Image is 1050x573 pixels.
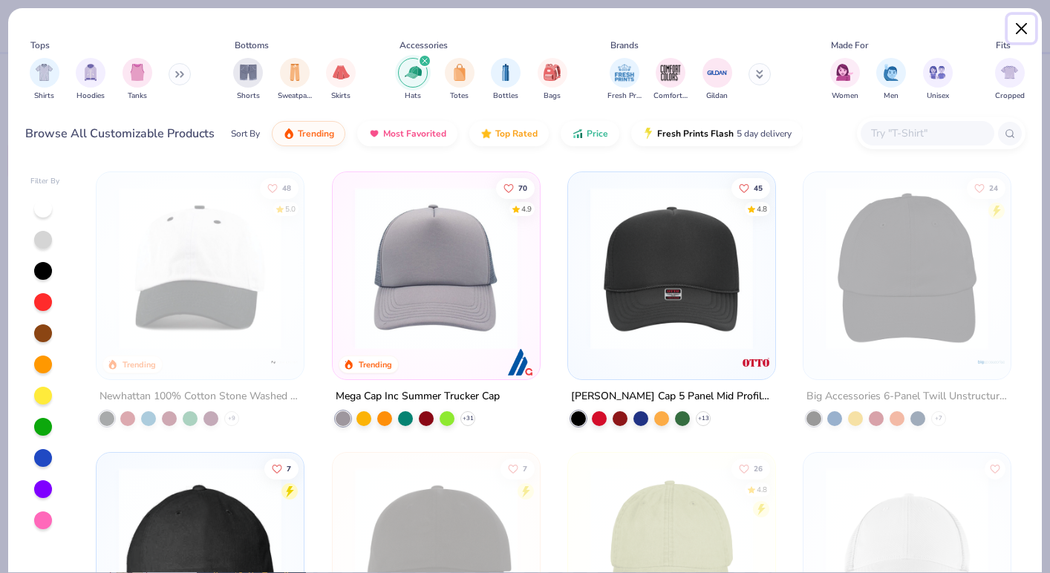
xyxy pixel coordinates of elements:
button: Like [731,459,770,479]
button: filter button [653,58,688,102]
span: + 7 [935,414,942,423]
div: filter for Shorts [233,58,263,102]
span: Fresh Prints Flash [657,128,734,140]
button: filter button [76,58,105,102]
img: Unisex Image [929,64,946,81]
button: filter button [876,58,906,102]
div: filter for Totes [445,58,475,102]
button: Like [731,177,770,198]
div: 4.8 [757,203,767,215]
span: Men [884,91,899,102]
span: Cropped [995,91,1025,102]
span: 7 [287,465,291,473]
img: Totes Image [451,64,468,81]
div: Browse All Customizable Products [25,125,215,143]
img: Otto Cap logo [741,347,771,377]
button: filter button [398,58,428,102]
div: Bottoms [235,39,269,52]
img: 9e140c90-e119-4704-82d8-5c3fb2806cdf [348,187,525,350]
span: 7 [522,465,526,473]
span: Unisex [927,91,949,102]
div: filter for Shirts [30,58,59,102]
span: Shirts [34,91,54,102]
div: filter for Cropped [995,58,1025,102]
img: Mega Cap Inc logo [506,347,535,377]
div: filter for Skirts [326,58,356,102]
div: Tops [30,39,50,52]
img: 31d1171b-c302-40d8-a1fe-679e4cf1ca7b [583,187,760,350]
button: filter button [995,58,1025,102]
span: Fresh Prints [607,91,642,102]
span: Hoodies [76,91,105,102]
button: filter button [607,58,642,102]
img: Shirts Image [36,64,53,81]
button: filter button [123,58,152,102]
button: Most Favorited [357,121,457,146]
div: filter for Bottles [491,58,521,102]
input: Try "T-Shirt" [870,125,984,142]
div: filter for Women [830,58,860,102]
div: 4.8 [757,485,767,496]
span: Sweatpants [278,91,312,102]
span: Women [832,91,858,102]
div: Mega Cap Inc Summer Trucker Cap [336,387,500,406]
button: filter button [538,58,567,102]
img: Bottles Image [498,64,514,81]
span: + 13 [697,414,708,423]
img: bf295a75-023c-4fea-adc4-0d74622507d1 [760,187,938,350]
img: Sweatpants Image [287,64,303,81]
button: filter button [326,58,356,102]
img: Comfort Colors Image [659,62,682,84]
div: filter for Men [876,58,906,102]
button: Price [561,121,619,146]
button: Like [495,177,534,198]
div: 4.9 [521,203,531,215]
img: 571354c7-8467-49dc-b410-bf13f3113a40 [818,187,996,350]
div: filter for Hats [398,58,428,102]
img: Hats Image [405,64,422,81]
button: Close [1008,15,1036,43]
img: Big Accessories logo [976,347,1006,377]
span: + 9 [228,414,235,423]
button: filter button [233,58,263,102]
span: Top Rated [495,128,538,140]
button: filter button [702,58,732,102]
span: Tanks [128,91,147,102]
div: filter for Comfort Colors [653,58,688,102]
img: Men Image [883,64,899,81]
img: Fresh Prints Image [613,62,636,84]
button: Like [260,177,299,198]
span: + 31 [462,414,473,423]
div: filter for Hoodies [76,58,105,102]
div: [PERSON_NAME] Cap 5 Panel Mid Profile Mesh Back Trucker Hat [571,387,772,406]
button: Trending [272,121,345,146]
img: Bags Image [544,64,560,81]
span: Price [587,128,608,140]
button: filter button [923,58,953,102]
div: Big Accessories 6-Panel Twill Unstructured Cap [806,387,1008,406]
span: Shorts [237,91,260,102]
img: flash.gif [642,128,654,140]
button: filter button [491,58,521,102]
span: 24 [989,184,998,191]
img: Skirts Image [333,64,350,81]
img: Gildan Image [706,62,728,84]
span: Comfort Colors [653,91,688,102]
div: Made For [831,39,868,52]
div: Sort By [231,127,260,140]
img: Women Image [836,64,853,81]
span: Gildan [706,91,728,102]
span: 48 [282,184,291,191]
div: Fits [996,39,1011,52]
div: filter for Gildan [702,58,732,102]
button: Like [264,459,299,479]
span: Hats [405,91,421,102]
div: Filter By [30,176,60,187]
div: Newhattan 100% Cotton Stone Washed Cap [100,387,301,406]
img: Cropped Image [1001,64,1018,81]
img: most_fav.gif [368,128,380,140]
button: filter button [30,58,59,102]
img: Shorts Image [240,64,257,81]
div: Brands [610,39,639,52]
button: Top Rated [469,121,549,146]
